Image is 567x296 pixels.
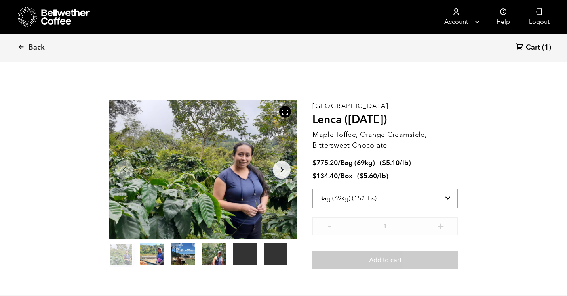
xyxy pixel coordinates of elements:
span: Back [29,43,45,52]
span: ( ) [357,171,388,181]
span: /lb [377,171,386,181]
bdi: 134.40 [312,171,338,181]
button: Add to cart [312,251,458,269]
span: Cart [526,43,540,52]
bdi: 5.60 [360,171,377,181]
span: (1) [542,43,551,52]
video: Your browser does not support the video tag. [264,243,287,265]
span: $ [360,171,363,181]
bdi: 775.20 [312,158,338,167]
a: Cart (1) [516,42,551,53]
span: $ [312,171,316,181]
p: Maple Toffee, Orange Creamsicle, Bittersweet Chocolate [312,129,458,151]
span: ( ) [380,158,411,167]
span: $ [382,158,386,167]
span: Box [341,171,352,181]
span: Bag (69kg) [341,158,375,167]
h2: Lenca ([DATE]) [312,113,458,127]
button: - [324,221,334,229]
bdi: 5.10 [382,158,400,167]
span: /lb [400,158,409,167]
span: $ [312,158,316,167]
span: / [338,158,341,167]
video: Your browser does not support the video tag. [233,243,257,265]
button: + [436,221,446,229]
span: / [338,171,341,181]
